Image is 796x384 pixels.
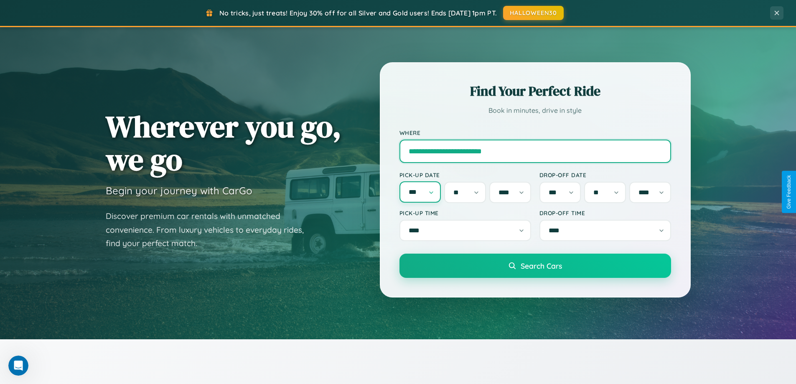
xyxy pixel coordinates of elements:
[106,110,341,176] h1: Wherever you go, we go
[399,254,671,278] button: Search Cars
[399,209,531,216] label: Pick-up Time
[106,209,315,250] p: Discover premium car rentals with unmatched convenience. From luxury vehicles to everyday rides, ...
[399,171,531,178] label: Pick-up Date
[503,6,564,20] button: HALLOWEEN30
[399,104,671,117] p: Book in minutes, drive in style
[521,261,562,270] span: Search Cars
[539,209,671,216] label: Drop-off Time
[219,9,497,17] span: No tricks, just treats! Enjoy 30% off for all Silver and Gold users! Ends [DATE] 1pm PT.
[539,171,671,178] label: Drop-off Date
[106,184,252,197] h3: Begin your journey with CarGo
[399,82,671,100] h2: Find Your Perfect Ride
[786,175,792,209] div: Give Feedback
[8,356,28,376] iframe: Intercom live chat
[399,129,671,136] label: Where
